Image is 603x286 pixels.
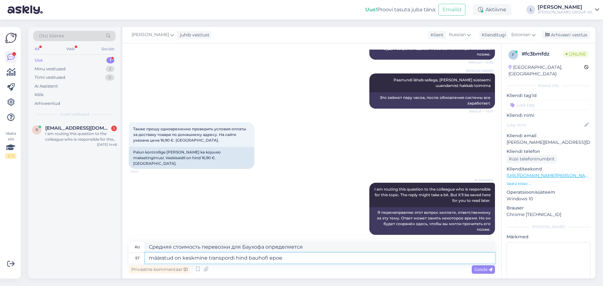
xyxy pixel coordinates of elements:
[35,100,60,107] div: Arhiveeritud
[507,92,590,99] p: Kliendi tag'id
[538,5,592,10] div: [PERSON_NAME]
[474,267,492,272] span: Saada
[145,242,495,252] textarea: Средняя стоимость перевозки для Баухофа определяется
[507,189,590,196] p: Operatsioonisüsteem
[507,166,590,172] p: Klienditeekond
[512,52,514,57] span: f
[507,181,590,186] p: Vaata edasi ...
[5,32,17,44] img: Askly Logo
[511,31,530,38] span: Estonian
[507,83,590,89] div: Kliendi info
[479,32,506,38] div: Klienditugi
[507,121,583,128] input: Lisa nimi
[507,139,590,146] p: [PERSON_NAME][EMAIL_ADDRESS][DOMAIN_NAME]
[365,7,377,13] b: Uus!
[538,5,599,15] a: [PERSON_NAME][PERSON_NAME] GROUP AS
[369,92,495,109] div: Это займет пару часов, после обновления системы все заработает.
[369,207,495,235] div: Я перенаправляю этот вопрос коллеге, ответственному за эту тему. Ответ может занять некоторое вре...
[394,78,492,88] span: Paartundi läheb sellega, [PERSON_NAME] süsteemi uuendamist hakkab toimima
[507,234,590,240] p: Märkmed
[365,6,436,13] div: Proovi tasuta juba täna:
[145,253,495,263] textarea: määratud on keskmine transpordi hind bauhofi epoe
[466,68,493,73] span: [PERSON_NAME]
[132,31,169,38] span: [PERSON_NAME]
[135,253,139,263] div: et
[35,92,44,98] div: Kõik
[507,112,590,119] p: Kliendi nimi
[449,31,466,38] span: Russian
[106,66,114,72] div: 2
[541,31,590,39] div: Arhiveeri vestlus
[131,169,154,174] span: 14:41
[60,111,89,117] span: Uued vestlused
[438,4,465,16] button: Emailid
[35,83,58,89] div: AI Assistent
[35,57,43,63] div: Uus
[100,45,116,53] div: Socials
[507,205,590,211] p: Brauser
[473,4,511,15] div: Aktiivne
[129,147,254,169] div: Palun kontrollige [PERSON_NAME] ka kojuveo maksetingimusi. Veebisaidil on hind 16,90 €. [GEOGRAPH...
[470,235,493,240] span: 14:41
[507,211,590,218] p: Chrome [TECHNICAL_ID]
[374,187,492,203] span: I am routing this question to the colleague who is responsible for this topic. The reply might ta...
[97,142,117,147] div: [DATE] 14:48
[507,173,593,178] a: [URL][DOMAIN_NAME][PERSON_NAME]
[507,224,590,230] div: [PERSON_NAME]
[5,131,16,159] div: Vaata siia
[522,50,563,58] div: # fc3bmfdz
[469,109,493,114] span: Nähtud ✓ 14:31
[106,57,114,63] div: 1
[508,64,584,77] div: [GEOGRAPHIC_DATA], [GEOGRAPHIC_DATA]
[65,45,76,53] div: Web
[507,196,590,202] p: Windows 10
[5,153,16,159] div: 2 / 3
[470,178,493,182] span: AI Assistent
[105,74,114,81] div: 0
[135,242,140,252] div: ru
[507,148,590,155] p: Kliendi telefon
[35,66,66,72] div: Minu vestlused
[177,32,209,38] div: juhib vestlust
[563,51,589,57] span: Online
[507,132,590,139] p: Kliendi email
[111,126,117,131] div: 1
[35,127,38,132] span: r
[428,32,443,38] div: Klient
[538,10,592,15] div: [PERSON_NAME] GROUP AS
[45,131,117,142] div: I am routing this question to the colleague who is responsible for this topic. The reply might ta...
[129,265,190,274] div: Privaatne kommentaar
[469,60,493,65] span: Nähtud ✓ 14:29
[39,33,64,39] span: Otsi kliente
[507,100,590,110] input: Lisa tag
[33,45,41,53] div: All
[35,74,65,81] div: Tiimi vestlused
[526,5,535,14] div: L
[133,127,247,143] span: Также прошу одновременно проверить условия оплаты за доставку товара по домашнему адресу. На сайт...
[507,155,557,163] div: Küsi telefoninumbrit
[45,125,111,131] span: ragnar@sakuemv.ee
